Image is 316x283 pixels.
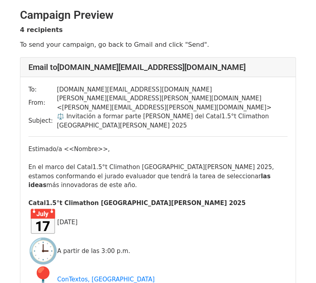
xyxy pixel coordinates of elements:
[28,276,155,283] a: 📍ConTextos, [GEOGRAPHIC_DATA]
[57,85,288,94] td: [DOMAIN_NAME][EMAIL_ADDRESS][DOMAIN_NAME]
[28,94,57,112] td: From:
[57,94,288,112] td: [PERSON_NAME][EMAIL_ADDRESS][PERSON_NAME][DOMAIN_NAME] < [PERSON_NAME][EMAIL_ADDRESS][PERSON_NAME...
[28,85,57,94] td: To:
[20,40,296,49] p: To send your campaign, go back to Gmail and click "Send".
[28,199,246,207] b: Catal1.5°t Climathon [GEOGRAPHIC_DATA][PERSON_NAME] 2025
[28,112,57,130] td: Subject:
[28,208,57,237] img: 📅
[28,62,288,72] h4: Email to [DOMAIN_NAME][EMAIL_ADDRESS][DOMAIN_NAME]
[57,112,288,130] td: ⚖️ Invitación a formar parte [PERSON_NAME] del Catal1.5°t Climathon [GEOGRAPHIC_DATA][PERSON_NAME...
[20,8,296,22] h2: Campaign Preview
[20,26,63,34] strong: 4 recipients
[28,237,57,265] img: 🕒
